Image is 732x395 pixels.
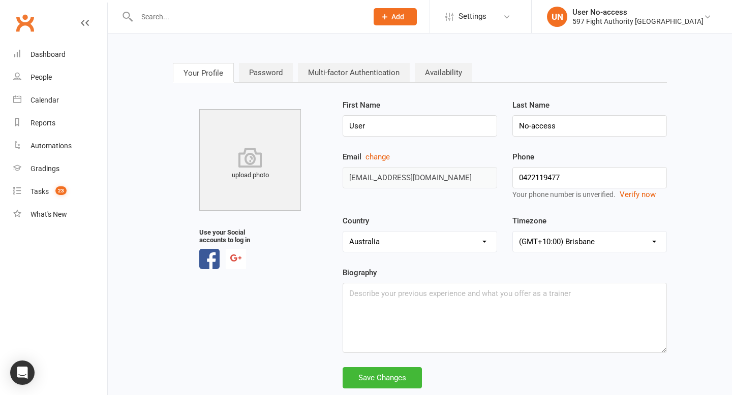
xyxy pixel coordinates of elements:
div: Tasks [30,187,49,195]
div: Dashboard [30,50,66,58]
a: Dashboard [13,43,107,66]
a: Reports [13,112,107,135]
div: Open Intercom Messenger [10,360,35,385]
div: Reports [30,119,55,127]
div: Gradings [30,164,59,173]
a: Your Profile [173,63,234,82]
span: Settings [459,5,486,28]
strong: Use your Social accounts to log in [199,228,255,244]
div: User No-access [572,8,704,17]
a: Password [239,63,293,82]
div: Calendar [30,96,59,104]
span: Add [391,13,404,21]
input: Search... [134,10,360,24]
div: upload photo [199,147,301,181]
label: Biography [343,267,377,279]
label: First Name [343,99,380,111]
label: Country [343,215,369,227]
a: Automations [13,135,107,157]
span: 23 [55,186,67,195]
div: Automations [30,142,72,150]
div: 597 Fight Authority [GEOGRAPHIC_DATA] [572,17,704,26]
span: Your phone number is unverified. [512,190,616,199]
a: Calendar [13,89,107,112]
button: Verify now [620,188,656,201]
a: People [13,66,107,89]
button: Add [374,8,417,25]
div: Save Changes [343,367,422,388]
input: Last Name [512,115,667,137]
input: First Name [343,115,497,137]
a: Availability [415,63,472,82]
a: What's New [13,203,107,226]
a: Tasks 23 [13,180,107,203]
div: What's New [30,210,67,218]
label: Email [343,151,497,163]
label: Last Name [512,99,550,111]
a: Clubworx [12,10,38,36]
a: Gradings [13,157,107,180]
button: Email [365,151,390,163]
div: UN [547,7,567,27]
img: source_google-3f8834fd4d8f2e2c8e010cc110e0734a99680496d2aa6f3f9e0e39c75036197d.svg [230,254,241,261]
a: Multi-factor Authentication [298,63,410,82]
div: People [30,73,52,81]
label: Phone [512,151,667,163]
label: Timezone [512,215,546,227]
